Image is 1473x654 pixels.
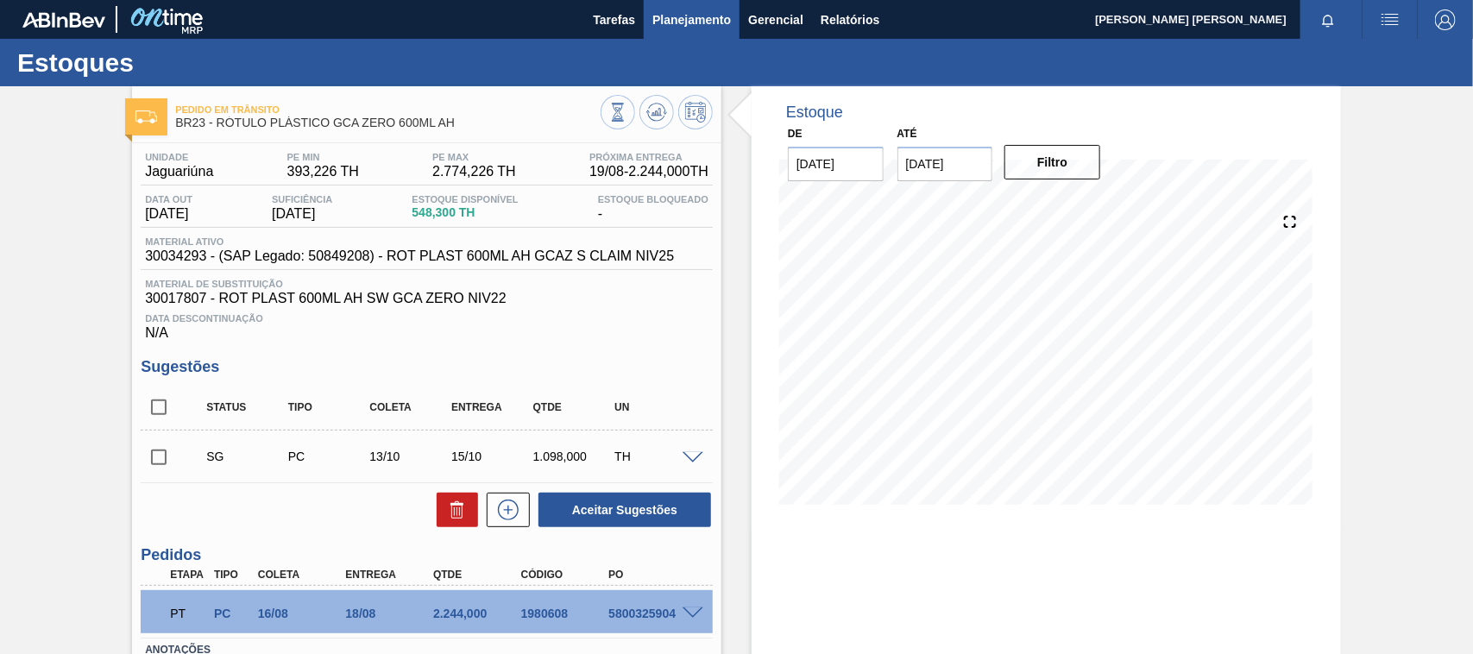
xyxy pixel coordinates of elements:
span: Pedido em Trânsito [175,104,601,115]
img: TNhmsLtSVTkK8tSr43FrP2fwEKptu5GPRR3wAAAABJRU5ErkJggg== [22,12,105,28]
span: Data Descontinuação [145,313,708,324]
span: Data out [145,194,192,204]
div: 15/10/2025 [447,450,537,463]
button: Filtro [1004,145,1100,179]
div: 1980608 [517,607,614,620]
div: TH [610,450,700,463]
span: 30034293 - (SAP Legado: 50849208) - ROT PLAST 600ML AH GCAZ S CLAIM NIV25 [145,248,674,264]
span: [DATE] [272,206,332,222]
span: Próxima Entrega [589,152,708,162]
p: PT [170,607,206,620]
button: Visão Geral dos Estoques [601,95,635,129]
div: Pedido em Trânsito [166,594,211,632]
div: Aceitar Sugestões [530,491,713,529]
input: dd/mm/yyyy [788,147,884,181]
span: 393,226 TH [287,164,359,179]
span: Jaguariúna [145,164,213,179]
div: Excluir Sugestões [428,493,478,527]
div: Tipo [210,569,255,581]
div: N/A [141,306,713,341]
span: Estoque Disponível [412,194,518,204]
span: 548,300 TH [412,206,518,219]
span: Gerencial [748,9,803,30]
button: Notificações [1300,8,1356,32]
label: Até [897,128,917,140]
div: 18/08/2025 [341,607,438,620]
div: Pedido de Compra [284,450,374,463]
input: dd/mm/yyyy [897,147,993,181]
span: PE MAX [432,152,516,162]
div: Pedido de Compra [210,607,255,620]
h1: Estoques [17,53,324,72]
div: UN [610,401,700,413]
span: Planejamento [652,9,731,30]
div: 13/10/2025 [365,450,455,463]
div: Código [517,569,614,581]
button: Atualizar Gráfico [639,95,674,129]
span: 2.774,226 TH [432,164,516,179]
span: PE MIN [287,152,359,162]
div: Entrega [447,401,537,413]
div: 2.244,000 [429,607,526,620]
span: Estoque Bloqueado [598,194,708,204]
div: Estoque [786,104,843,122]
div: 16/08/2025 [254,607,351,620]
div: 5800325904 [604,607,702,620]
div: Qtde [429,569,526,581]
div: Status [202,401,292,413]
div: Qtde [529,401,619,413]
button: Programar Estoque [678,95,713,129]
div: - [594,194,713,222]
div: Entrega [341,569,438,581]
div: Tipo [284,401,374,413]
span: 30017807 - ROT PLAST 600ML AH SW GCA ZERO NIV22 [145,291,708,306]
div: Coleta [254,569,351,581]
img: Ícone [135,110,157,123]
button: Aceitar Sugestões [538,493,711,527]
h3: Pedidos [141,546,713,564]
div: 1.098,000 [529,450,619,463]
span: [DATE] [145,206,192,222]
div: Coleta [365,401,455,413]
span: Material de Substituição [145,279,708,289]
h3: Sugestões [141,358,713,376]
span: BR23 - RÓTULO PLÁSTICO GCA ZERO 600ML AH [175,116,601,129]
span: Unidade [145,152,213,162]
label: De [788,128,803,140]
div: Nova sugestão [478,493,530,527]
div: Etapa [166,569,211,581]
div: PO [604,569,702,581]
span: Suficiência [272,194,332,204]
img: Logout [1435,9,1456,30]
span: Material ativo [145,236,674,247]
span: Relatórios [821,9,879,30]
div: Sugestão Criada [202,450,292,463]
span: 19/08 - 2.244,000 TH [589,164,708,179]
img: userActions [1380,9,1401,30]
span: Tarefas [593,9,635,30]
